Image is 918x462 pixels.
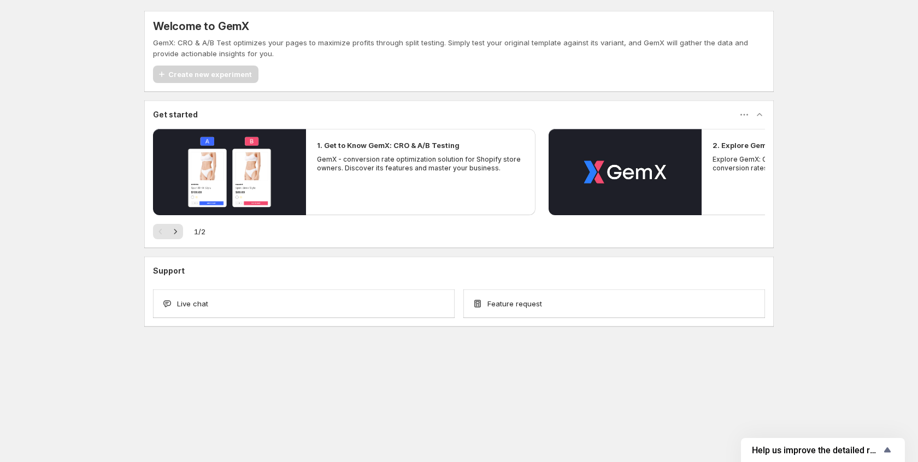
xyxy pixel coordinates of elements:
h3: Get started [153,109,198,120]
span: Live chat [177,298,208,309]
span: 1 / 2 [194,226,205,237]
button: Play video [153,129,306,215]
button: Play video [549,129,702,215]
p: GemX: CRO & A/B Test optimizes your pages to maximize profits through split testing. Simply test ... [153,37,765,59]
h2: 2. Explore GemX: CRO & A/B Testing Use Cases [713,140,882,151]
p: GemX - conversion rate optimization solution for Shopify store owners. Discover its features and ... [317,155,525,173]
span: Help us improve the detailed report for A/B campaigns [752,445,881,455]
h2: 1. Get to Know GemX: CRO & A/B Testing [317,140,460,151]
h5: Welcome to GemX [153,20,249,33]
span: Feature request [487,298,542,309]
nav: Pagination [153,224,183,239]
h3: Support [153,265,185,276]
button: Next [168,224,183,239]
button: Show survey - Help us improve the detailed report for A/B campaigns [752,443,894,457]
